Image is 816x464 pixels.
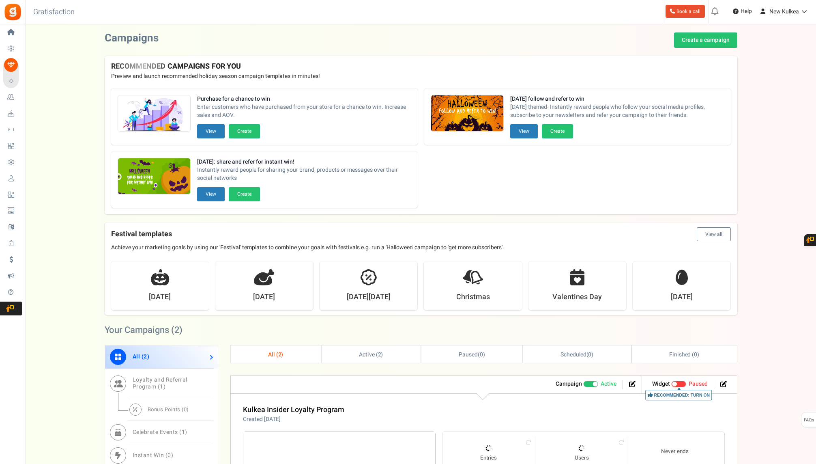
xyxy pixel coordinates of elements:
button: View [197,187,225,201]
a: Help [730,5,755,18]
button: Create [229,124,260,138]
button: View [510,124,538,138]
img: Recommended Campaigns [118,158,190,195]
span: 1 [182,428,185,436]
p: Created [DATE] [243,415,344,423]
span: 2 [278,350,281,359]
strong: [DATE] [149,292,171,302]
h3: Gratisfaction [24,4,84,20]
img: loader_16.gif [485,445,492,451]
a: Kulkea Insider Loyalty Program [243,404,344,415]
h4: Festival templates [111,227,731,241]
span: Active ( ) [359,350,383,359]
span: Instantly reward people for sharing your brand, products or messages over their social networks [197,166,411,182]
span: All ( ) [268,350,283,359]
button: View all [697,227,731,241]
strong: [DATE] [671,292,693,302]
button: View [197,124,225,138]
span: Active [601,380,616,388]
strong: Valentines Day [552,292,602,302]
span: 0 [480,350,483,359]
img: loader_16.gif [578,445,585,451]
span: Instant Win ( ) [133,451,174,460]
span: Paused [459,350,478,359]
span: Bonus Points ( ) [148,406,189,413]
span: 1 [160,382,163,391]
li: Widget activated [646,380,714,389]
span: ( ) [560,350,593,359]
small: Users [543,454,620,462]
span: ( ) [459,350,485,359]
a: Book a call [666,5,705,18]
span: 0 [588,350,591,359]
a: Create a campaign [674,32,737,48]
span: New Kulkea [769,7,799,16]
h2: Campaigns [105,32,159,44]
strong: Campaign [556,380,582,388]
h2: Your Campaigns ( ) [105,326,183,334]
span: Finished ( ) [669,350,699,359]
p: Achieve your marketing goals by using our 'Festival' templates to combine your goals with festiva... [111,244,731,252]
strong: Purchase for a chance to win [197,95,411,103]
img: Recommended Campaigns [431,95,503,132]
span: 0 [167,451,171,460]
strong: [DATE]: share and refer for instant win! [197,158,411,166]
span: 2 [174,324,179,337]
span: 2 [144,352,147,361]
strong: [DATE] follow and refer to win [510,95,724,103]
span: Help [739,7,752,15]
span: 2 [378,350,381,359]
span: [DATE] themed- Instantly reward people who follow your social media profiles, subscribe to your n... [510,103,724,119]
span: Loyalty and Referral Program ( ) [133,376,187,391]
span: FAQs [803,412,814,428]
span: Celebrate Events ( ) [133,428,187,436]
button: Create [229,187,260,201]
span: 0 [184,406,187,413]
small: Never ends [636,448,713,455]
span: 0 [694,350,697,359]
span: Enter customers who have purchased from your store for a chance to win. Increase sales and AOV. [197,103,411,119]
strong: Christmas [456,292,490,302]
strong: Widget [652,380,670,388]
img: Recommended Campaigns [118,95,190,132]
img: Gratisfaction [4,3,22,21]
strong: [DATE][DATE] [347,292,391,302]
small: Entries [451,454,527,462]
h4: RECOMMENDED CAMPAIGNS FOR YOU [111,63,731,71]
span: Scheduled [560,350,586,359]
button: Create [542,124,573,138]
span: All ( ) [133,352,150,361]
p: Preview and launch recommended holiday season campaign templates in minutes! [111,72,731,80]
span: Paused [689,380,708,388]
strong: [DATE] [253,292,275,302]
